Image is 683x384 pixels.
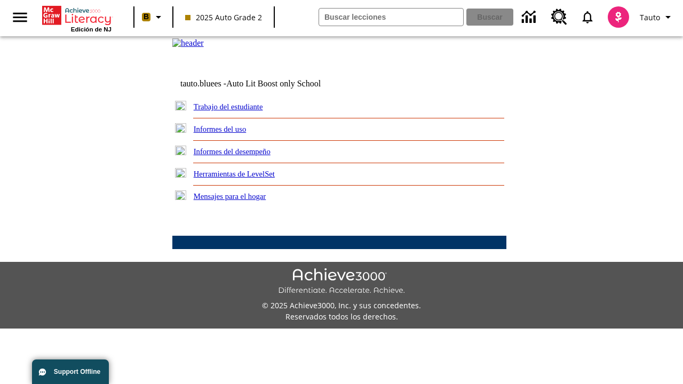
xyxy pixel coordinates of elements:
a: Centro de información [515,3,545,32]
span: Edición de NJ [71,26,112,33]
span: Tauto [640,12,660,23]
a: Trabajo del estudiante [194,102,263,111]
img: Achieve3000 Differentiate Accelerate Achieve [278,268,405,295]
input: Buscar campo [319,9,463,26]
a: Informes del uso [194,125,247,133]
button: Boost El color de la clase es anaranjado claro. Cambiar el color de la clase. [138,7,169,27]
div: Portada [42,4,112,33]
button: Support Offline [32,359,109,384]
a: Centro de recursos, Se abrirá en una pestaña nueva. [545,3,574,31]
img: plus.gif [175,190,186,200]
img: plus.gif [175,168,186,178]
img: plus.gif [175,101,186,110]
button: Escoja un nuevo avatar [601,3,636,31]
img: plus.gif [175,146,186,155]
img: header [172,38,204,48]
button: Perfil/Configuración [636,7,679,27]
span: Support Offline [54,368,100,375]
img: avatar image [608,6,629,28]
td: tauto.bluees - [180,79,377,89]
a: Mensajes para el hogar [194,192,266,201]
button: Abrir el menú lateral [4,2,36,33]
span: 2025 Auto Grade 2 [185,12,262,23]
img: plus.gif [175,123,186,133]
a: Notificaciones [574,3,601,31]
span: B [144,10,149,23]
a: Informes del desempeño [194,147,271,156]
nobr: Auto Lit Boost only School [226,79,321,88]
a: Herramientas de LevelSet [194,170,275,178]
